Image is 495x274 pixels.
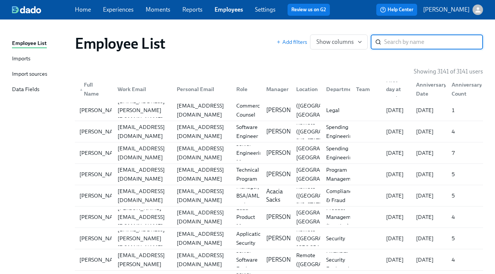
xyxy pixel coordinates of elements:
div: [PERSON_NAME] [76,234,126,243]
div: Full Name [76,80,112,98]
a: Home [75,6,91,13]
p: [PERSON_NAME] [266,256,313,264]
button: Show columns [310,34,368,49]
div: Product Management (inactive) [323,204,362,231]
div: Remote ([GEOGRAPHIC_DATA], [GEOGRAPHIC_DATA] Metro) [293,92,358,128]
div: [DATE] [383,148,410,157]
div: Data Fields [12,85,39,94]
div: Spending Engineering [323,144,358,162]
div: [DATE] [383,234,410,243]
p: [PERSON_NAME] [266,127,313,136]
div: Team [353,85,380,94]
a: [PERSON_NAME][PERSON_NAME][EMAIL_ADDRESS][PERSON_NAME][DOMAIN_NAME][EMAIL_ADDRESS][DOMAIN_NAME]Se... [75,249,483,271]
p: [PERSON_NAME] [266,106,313,114]
div: [DATE] [413,255,446,264]
div: [DATE] [413,213,446,222]
div: Role [233,85,260,94]
div: First day at work [383,76,410,103]
div: [EMAIL_ADDRESS][DOMAIN_NAME] [174,187,230,205]
div: Location [293,85,321,94]
a: [PERSON_NAME][EMAIL_ADDRESS][PERSON_NAME][DOMAIN_NAME][EMAIL_ADDRESS][DOMAIN_NAME]Staff Applicati... [75,228,483,249]
div: [PERSON_NAME] [76,148,126,157]
div: [PERSON_NAME][EMAIL_ADDRESS][DOMAIN_NAME] [115,204,171,231]
div: Spending Engineering [323,123,358,141]
a: [PERSON_NAME][EMAIL_ADDRESS][DOMAIN_NAME][EMAIL_ADDRESS][DOMAIN_NAME]Software Engineer[PERSON_NAM... [75,121,483,142]
div: [PERSON_NAME] [76,106,126,115]
div: Senior Technical Program Manager [233,156,262,192]
p: [PERSON_NAME] [266,149,313,157]
div: [EMAIL_ADDRESS][DOMAIN_NAME] [115,123,171,141]
a: [PERSON_NAME][EMAIL_ADDRESS][DOMAIN_NAME][EMAIL_ADDRESS][DOMAIN_NAME]Senior Engineering Manager[P... [75,142,483,164]
div: Department [323,85,360,94]
div: [DATE] [413,106,446,115]
div: [PERSON_NAME] [76,255,126,264]
div: [DATE] [383,191,410,200]
a: Settings [255,6,276,13]
div: Role [230,82,260,97]
div: Commercial Counsel [233,101,269,119]
div: Employee List [12,39,47,48]
a: Experiences [103,6,134,13]
div: [PERSON_NAME][EMAIL_ADDRESS][PERSON_NAME][DOMAIN_NAME][EMAIL_ADDRESS][DOMAIN_NAME]Commercial Coun... [75,100,483,121]
div: First day at work [380,82,410,97]
div: [DATE] [413,170,446,179]
div: [PERSON_NAME][PERSON_NAME][EMAIL_ADDRESS][DOMAIN_NAME][EMAIL_ADDRESS][DOMAIN_NAME]Lead Product Ma... [75,207,483,228]
a: [PERSON_NAME][EMAIL_ADDRESS][DOMAIN_NAME][EMAIL_ADDRESS][DOMAIN_NAME]Senior Technical Program Man... [75,164,483,185]
div: Lead Product Manager [233,204,261,231]
div: Remote ([GEOGRAPHIC_DATA]) [293,251,358,269]
div: Manager [260,82,290,97]
div: Anniversary Count [449,80,485,98]
div: [DATE] [413,127,446,136]
div: 4 [449,213,482,222]
div: 4 [449,127,482,136]
div: [PERSON_NAME][EMAIL_ADDRESS][DOMAIN_NAME][EMAIL_ADDRESS][DOMAIN_NAME]Senior Manager, BSA/AML and ... [75,185,483,206]
div: [PERSON_NAME] [76,213,126,222]
a: Moments [146,6,170,13]
span: Help Center [380,6,413,13]
a: Imports [12,54,69,64]
button: Help Center [376,4,417,16]
div: Manager [263,85,292,94]
div: Personal Email [174,85,230,94]
a: Import sources [12,70,69,79]
div: Anniversary Date [413,80,449,98]
div: Location [290,82,320,97]
div: [EMAIL_ADDRESS][DOMAIN_NAME] [174,229,230,247]
div: Security [323,234,350,243]
div: ▲Full Name [76,82,112,97]
img: dado [12,6,41,13]
div: Team [350,82,380,97]
button: [PERSON_NAME] [423,4,483,15]
div: [EMAIL_ADDRESS][DOMAIN_NAME] [115,165,171,183]
p: Acacia Sacks [266,187,287,204]
div: Staff Application Security Engineer [233,220,267,256]
input: Search by name [384,34,483,49]
a: Reports [182,6,203,13]
div: [EMAIL_ADDRESS][DOMAIN_NAME] [174,101,230,119]
div: Remote ([GEOGRAPHIC_DATA], [GEOGRAPHIC_DATA]) [293,225,358,252]
a: Data Fields [12,85,69,94]
div: Imports [12,54,30,64]
div: [EMAIL_ADDRESS][PERSON_NAME][DOMAIN_NAME] [115,97,171,124]
div: [EMAIL_ADDRESS][DOMAIN_NAME] [174,144,230,162]
div: [EMAIL_ADDRESS][DOMAIN_NAME] [174,251,230,269]
div: Legal [323,106,350,115]
p: Showing 3141 of 3141 users [414,67,483,76]
div: Work Email [115,85,171,94]
div: Senior Engineering Manager [233,139,268,166]
p: [PERSON_NAME] [266,213,313,221]
div: 1 [449,106,482,115]
div: Personal Email [171,82,230,97]
div: [EMAIL_ADDRESS][DOMAIN_NAME] [174,123,230,141]
div: [DATE] [413,234,446,243]
a: Employees [215,6,243,13]
a: [PERSON_NAME][PERSON_NAME][EMAIL_ADDRESS][DOMAIN_NAME][EMAIL_ADDRESS][DOMAIN_NAME]Lead Product Ma... [75,207,483,228]
div: 7 [449,148,482,157]
div: Import sources [12,70,47,79]
button: Add filters [276,38,307,46]
h1: Employee List [75,34,165,52]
